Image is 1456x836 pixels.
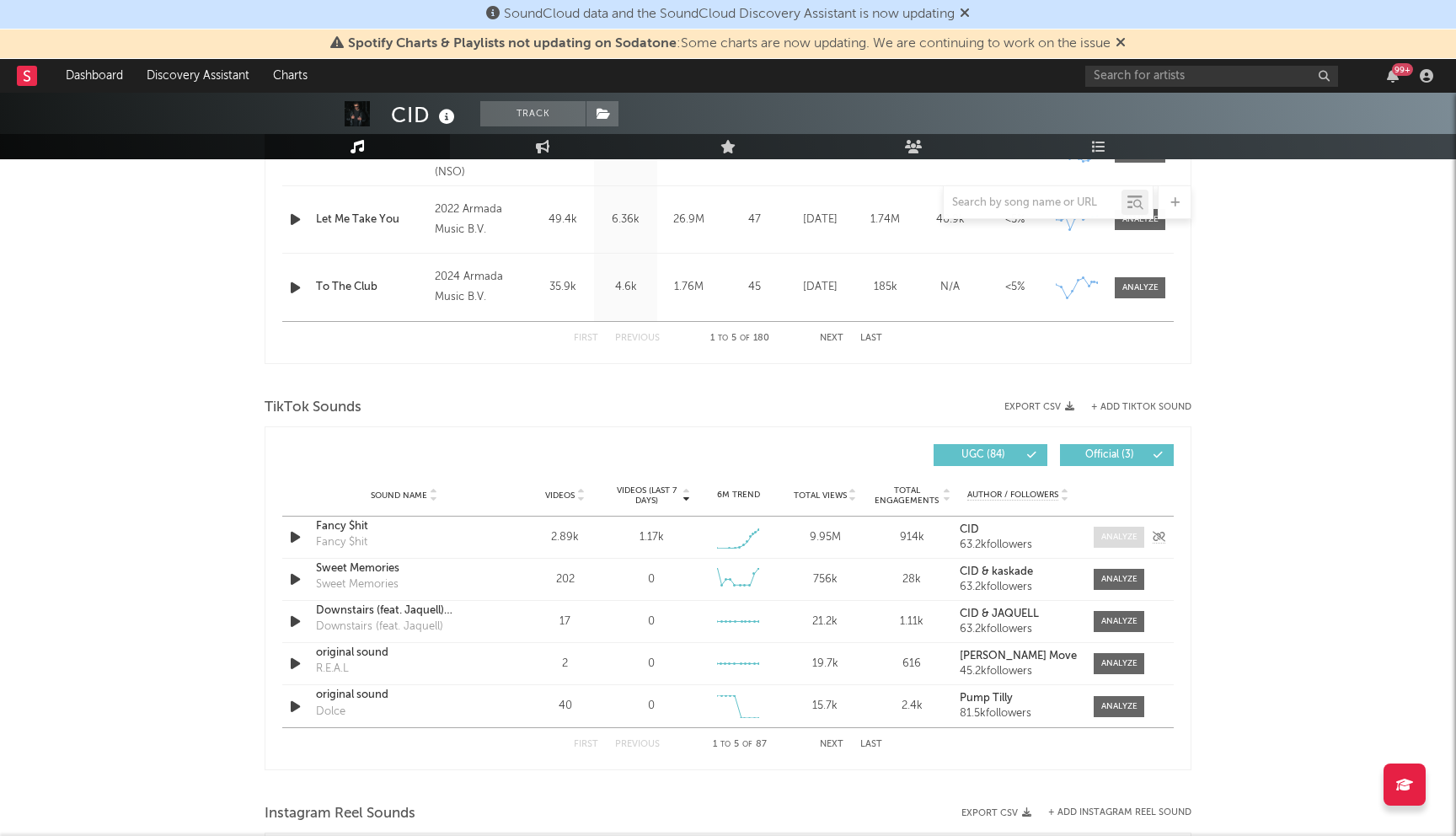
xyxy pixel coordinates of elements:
div: Fancy $hit [316,534,367,551]
a: original sound [316,687,492,704]
div: 1 5 87 [693,735,786,755]
span: Instagram Reel Sounds [265,804,415,824]
button: First [574,740,598,749]
a: Let Me Take You [316,212,426,228]
a: Dashboard [54,59,135,93]
div: 28k [873,571,951,588]
span: Videos [545,490,575,501]
button: Export CSV [961,808,1031,818]
span: TikTok Sounds [265,398,361,418]
div: 45.2k followers [960,666,1077,678]
div: + Add Instagram Reel Sound [1031,808,1191,817]
div: Dolce [316,704,345,721]
div: 2 [526,656,604,673]
div: 4.6k [598,279,653,296]
div: R.E.A.L [316,661,349,678]
div: 1.17k [640,529,664,546]
button: + Add TikTok Sound [1074,403,1191,412]
button: Next [820,740,843,749]
a: Sweet Memories [316,560,492,577]
div: Downstairs (feat. Jaquell) [316,619,443,635]
span: Total Views [794,490,847,501]
div: N/A [922,279,978,296]
div: original sound [316,645,492,662]
strong: CID & JAQUELL [960,608,1039,619]
a: Charts [261,59,319,93]
div: Downstairs (feat. Jaquell) [[PERSON_NAME] Remix] [316,603,492,619]
span: Dismiss [1116,37,1126,51]
div: [DATE] [792,279,848,296]
div: 63.2k followers [960,624,1077,635]
div: CID [391,101,459,129]
a: Fancy $hit [316,518,492,535]
div: 0 [648,571,655,588]
span: SoundCloud data and the SoundCloud Discovery Assistant is now updating [504,8,955,21]
span: Author / Followers [967,490,1058,501]
div: 21.2k [786,614,864,630]
a: Pump Tilly [960,693,1077,705]
span: to [720,741,731,748]
a: [PERSON_NAME] Move [960,651,1077,662]
div: <5% [987,279,1043,296]
div: 40 [526,698,604,715]
a: Discovery Assistant [135,59,261,93]
div: 0 [648,656,655,673]
input: Search by song name or URL [944,196,1121,210]
div: 63.2k followers [960,581,1077,593]
div: 2024 Armada Music B.V. [435,267,527,308]
button: Next [820,334,843,343]
div: 99 + [1392,63,1413,76]
div: <5% [987,212,1043,228]
div: 9.95M [786,529,864,546]
button: + Add Instagram Reel Sound [1048,808,1191,817]
a: CID [960,524,1077,536]
span: of [740,335,750,342]
div: 47 [725,212,784,228]
div: 15.7k [786,698,864,715]
div: 26.9M [661,212,716,228]
button: Export CSV [1004,402,1074,412]
div: 17 [526,614,604,630]
strong: CID [960,524,979,535]
div: 2.4k [873,698,951,715]
div: 63.2k followers [960,539,1077,551]
span: : Some charts are now updating. We are continuing to work on the issue [348,37,1111,51]
div: 1.74M [857,212,913,228]
div: 1.76M [661,279,716,296]
div: 616 [873,656,951,673]
a: CID & JAQUELL [960,608,1077,620]
div: 1.11k [873,614,951,630]
span: to [718,335,728,342]
div: 35.9k [535,279,590,296]
button: Last [860,334,882,343]
div: 6.36k [598,212,653,228]
div: 202 [526,571,604,588]
div: 19.7k [786,656,864,673]
span: of [742,741,752,748]
div: [DATE] [792,212,848,228]
button: Previous [615,740,660,749]
button: 99+ [1387,69,1399,83]
strong: [PERSON_NAME] Move [960,651,1077,662]
div: 81.5k followers [960,708,1077,720]
span: UGC ( 84 ) [945,450,1022,460]
div: 0 [648,614,655,630]
button: Last [860,740,882,749]
div: Sweet Memories [316,576,399,593]
button: Previous [615,334,660,343]
span: Dismiss [960,8,970,21]
button: Track [480,101,586,126]
div: To The Club [316,279,426,296]
button: Official(3) [1060,444,1174,466]
span: Total Engagements [873,485,941,506]
button: + Add TikTok Sound [1091,403,1191,412]
input: Search for artists [1085,66,1338,87]
span: Official ( 3 ) [1071,450,1148,460]
span: Sound Name [371,490,427,501]
button: First [574,334,598,343]
div: 2022 Armada Music B.V. [435,200,527,240]
span: Videos (last 7 days) [613,485,681,506]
